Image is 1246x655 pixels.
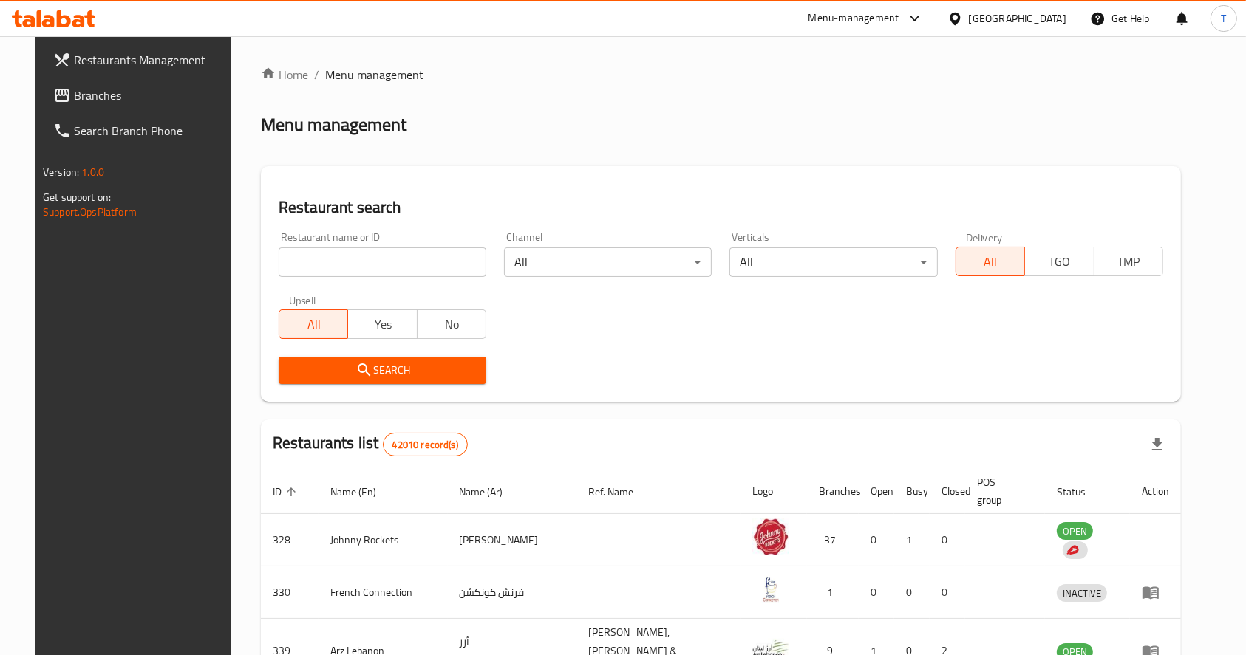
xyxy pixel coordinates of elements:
[383,433,468,456] div: Total records count
[1024,247,1094,276] button: TGO
[859,566,894,619] td: 0
[894,469,930,514] th: Busy
[384,438,467,452] span: 42010 record(s)
[1094,247,1163,276] button: TMP
[969,10,1066,27] div: [GEOGRAPHIC_DATA]
[894,514,930,566] td: 1
[43,202,137,222] a: Support.OpsPlatform
[347,309,417,339] button: Yes
[1142,583,1169,601] div: Menu
[1057,483,1105,501] span: Status
[43,162,79,182] span: Version:
[1057,522,1093,540] div: OPEN
[261,66,1181,83] nav: breadcrumb
[74,51,232,69] span: Restaurants Management
[588,483,653,501] span: Ref. Name
[41,113,244,148] a: Search Branch Phone
[1057,585,1107,602] span: INACTIVE
[1066,543,1079,557] img: delivery hero logo
[448,566,576,619] td: فرنش كونكشن
[807,566,859,619] td: 1
[74,122,232,140] span: Search Branch Phone
[956,247,1025,276] button: All
[354,314,411,335] span: Yes
[1221,10,1226,27] span: T
[962,251,1019,272] span: All
[859,514,894,566] td: 0
[285,314,342,335] span: All
[423,314,480,335] span: No
[279,247,486,277] input: Search for restaurant name or ID..
[273,483,301,501] span: ID
[279,196,1163,219] h2: Restaurant search
[1031,251,1088,272] span: TGO
[314,66,319,83] li: /
[807,469,859,514] th: Branches
[448,514,576,566] td: [PERSON_NAME]
[43,188,111,207] span: Get support on:
[504,247,712,277] div: All
[289,295,316,305] label: Upsell
[279,309,348,339] button: All
[1130,469,1181,514] th: Action
[808,10,899,27] div: Menu-management
[261,566,319,619] td: 330
[279,357,486,384] button: Search
[261,113,406,137] h2: Menu management
[930,566,965,619] td: 0
[1100,251,1157,272] span: TMP
[752,571,789,608] img: French Connection
[1063,541,1088,559] div: Indicates that the vendor menu management has been moved to DH Catalog service
[319,566,448,619] td: French Connection
[74,86,232,104] span: Branches
[729,247,937,277] div: All
[81,162,104,182] span: 1.0.0
[41,42,244,78] a: Restaurants Management
[894,566,930,619] td: 0
[290,361,474,380] span: Search
[1057,523,1093,540] span: OPEN
[966,232,1003,242] label: Delivery
[859,469,894,514] th: Open
[460,483,522,501] span: Name (Ar)
[325,66,423,83] span: Menu management
[261,66,308,83] a: Home
[417,309,486,339] button: No
[741,469,807,514] th: Logo
[261,514,319,566] td: 328
[1140,427,1175,462] div: Export file
[977,473,1027,509] span: POS group
[807,514,859,566] td: 37
[319,514,448,566] td: Johnny Rockets
[41,78,244,113] a: Branches
[752,518,789,555] img: Johnny Rockets
[330,483,395,501] span: Name (En)
[930,469,965,514] th: Closed
[930,514,965,566] td: 0
[273,432,468,456] h2: Restaurants list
